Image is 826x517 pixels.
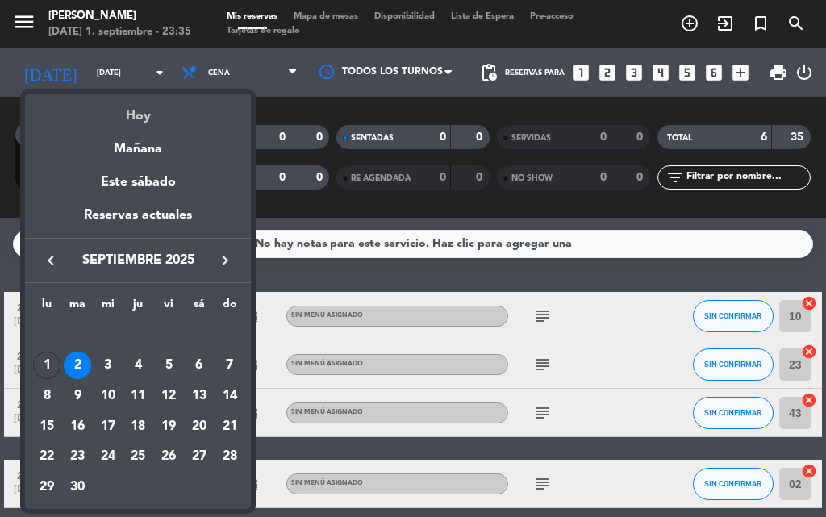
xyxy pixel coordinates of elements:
div: 14 [216,382,244,410]
td: 23 de septiembre de 2025 [62,442,93,473]
div: 10 [94,382,122,410]
div: 22 [33,444,60,471]
th: sábado [184,295,215,320]
div: 9 [64,382,91,410]
div: 3 [94,352,122,379]
td: 16 de septiembre de 2025 [62,411,93,442]
div: 12 [155,382,182,410]
div: Este sábado [25,160,251,205]
td: 9 de septiembre de 2025 [62,381,93,411]
div: 4 [124,352,152,379]
i: keyboard_arrow_left [41,251,60,270]
div: 23 [64,444,91,471]
button: keyboard_arrow_left [36,250,65,271]
td: 2 de septiembre de 2025 [62,351,93,381]
div: 26 [155,444,182,471]
td: 4 de septiembre de 2025 [123,351,154,381]
td: 21 de septiembre de 2025 [215,411,245,442]
td: 3 de septiembre de 2025 [93,351,123,381]
td: 30 de septiembre de 2025 [62,472,93,502]
th: jueves [123,295,154,320]
td: 24 de septiembre de 2025 [93,442,123,473]
td: 29 de septiembre de 2025 [31,472,62,502]
th: viernes [153,295,184,320]
td: 28 de septiembre de 2025 [215,442,245,473]
th: martes [62,295,93,320]
td: 25 de septiembre de 2025 [123,442,154,473]
td: 8 de septiembre de 2025 [31,381,62,411]
td: 1 de septiembre de 2025 [31,351,62,381]
div: 29 [33,473,60,501]
div: 15 [33,413,60,440]
td: 6 de septiembre de 2025 [184,351,215,381]
div: 18 [124,413,152,440]
td: 13 de septiembre de 2025 [184,381,215,411]
td: 14 de septiembre de 2025 [215,381,245,411]
td: 12 de septiembre de 2025 [153,381,184,411]
i: keyboard_arrow_right [215,251,235,270]
th: miércoles [93,295,123,320]
div: 2 [64,352,91,379]
td: 18 de septiembre de 2025 [123,411,154,442]
td: 26 de septiembre de 2025 [153,442,184,473]
div: Hoy [25,94,251,127]
td: SEP. [31,320,244,351]
td: 15 de septiembre de 2025 [31,411,62,442]
td: 19 de septiembre de 2025 [153,411,184,442]
td: 27 de septiembre de 2025 [184,442,215,473]
div: 11 [124,382,152,410]
div: 5 [155,352,182,379]
div: 24 [94,444,122,471]
div: 28 [216,444,244,471]
td: 17 de septiembre de 2025 [93,411,123,442]
td: 11 de septiembre de 2025 [123,381,154,411]
div: 30 [64,473,91,501]
div: 7 [216,352,244,379]
th: lunes [31,295,62,320]
th: domingo [215,295,245,320]
div: Mañana [25,127,251,160]
div: 1 [33,352,60,379]
div: 6 [186,352,213,379]
div: 21 [216,413,244,440]
td: 20 de septiembre de 2025 [184,411,215,442]
div: 8 [33,382,60,410]
div: 27 [186,444,213,471]
span: septiembre 2025 [65,250,211,271]
td: 7 de septiembre de 2025 [215,351,245,381]
td: 22 de septiembre de 2025 [31,442,62,473]
button: keyboard_arrow_right [211,250,240,271]
div: 16 [64,413,91,440]
div: 25 [124,444,152,471]
div: Reservas actuales [25,205,251,238]
td: 5 de septiembre de 2025 [153,351,184,381]
td: 10 de septiembre de 2025 [93,381,123,411]
div: 19 [155,413,182,440]
div: 13 [186,382,213,410]
div: 20 [186,413,213,440]
div: 17 [94,413,122,440]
